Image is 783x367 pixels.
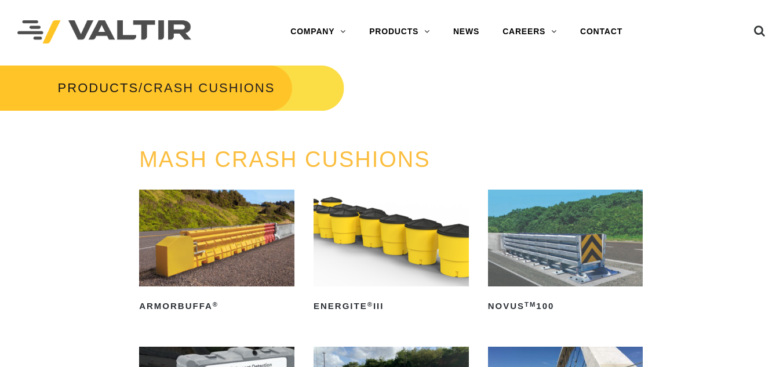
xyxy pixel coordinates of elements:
a: MASH CRASH CUSHIONS [139,147,431,172]
a: NOVUSTM100 [488,190,643,315]
h2: ENERGITE III [314,297,469,315]
sup: ® [367,301,373,308]
a: PRODUCTS [58,81,139,95]
a: CAREERS [491,20,569,43]
a: ENERGITE®III [314,190,469,315]
a: COMPANY [279,20,358,43]
sup: TM [525,301,536,308]
h2: ArmorBuffa [139,297,294,315]
span: CRASH CUSHIONS [143,81,275,95]
h2: NOVUS 100 [488,297,643,315]
a: CONTACT [569,20,634,43]
a: ArmorBuffa® [139,190,294,315]
a: NEWS [442,20,491,43]
a: PRODUCTS [358,20,442,43]
sup: ® [213,301,218,308]
img: Valtir [17,20,191,44]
